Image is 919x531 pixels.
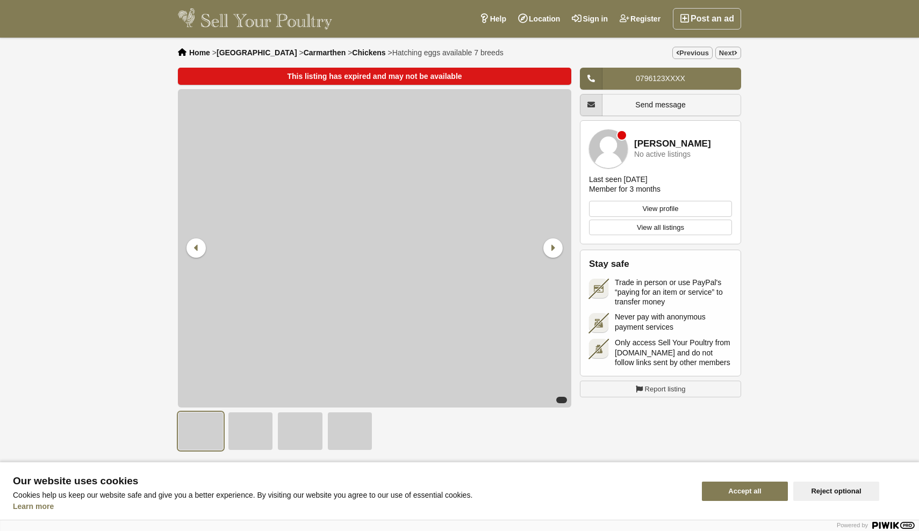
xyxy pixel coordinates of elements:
span: Report listing [645,384,686,395]
a: Chickens [352,48,385,57]
button: Reject optional [793,482,879,501]
span: Send message [635,100,685,109]
a: Location [512,8,566,30]
div: This listing has expired and may not be available [178,68,571,85]
div: Last seen [DATE] [589,174,648,184]
button: Accept all [702,482,788,501]
img: Hatching eggs available 7 breeds - 1 [178,412,224,450]
li: > [348,48,385,57]
a: Learn more [13,502,54,511]
a: Next [715,47,741,59]
span: 0796123XXXX [636,74,685,83]
img: Sell Your Poultry [178,8,332,30]
img: Chloe Walt [589,129,628,168]
a: [PERSON_NAME] [634,139,711,149]
img: Hatching eggs available 7 breeds - 2 [228,412,274,450]
span: Trade in person or use PayPal's “paying for an item or service” to transfer money [615,278,732,307]
a: View all listings [589,220,732,236]
span: Our website uses cookies [13,476,689,486]
a: Sign in [566,8,614,30]
div: Member for 3 months [589,184,660,194]
div: No active listings [634,150,691,158]
a: [GEOGRAPHIC_DATA] [217,48,297,57]
li: > [387,48,503,57]
a: Carmarthen [304,48,346,57]
a: Post an ad [673,8,741,30]
img: Hatching eggs available 7 breeds - 4 [327,412,373,450]
h2: Stay safe [589,259,732,270]
a: Register [614,8,666,30]
a: Home [189,48,210,57]
li: > [299,48,346,57]
a: Previous [672,47,713,59]
a: Help [473,8,512,30]
a: View profile [589,201,732,217]
span: Hatching eggs available 7 breeds [392,48,504,57]
img: Hatching eggs available 7 breeds - 3 [277,412,323,450]
div: Member is offline [618,131,626,140]
li: > [212,48,297,57]
img: Hatching eggs available 7 breeds - 1/4 [178,89,571,408]
a: Report listing [580,381,741,398]
span: Powered by [837,522,868,528]
span: Never pay with anonymous payment services [615,312,732,331]
a: 0796123XXXX [580,68,741,90]
a: Send message [580,94,741,116]
p: Cookies help us keep our website safe and give you a better experience. By visiting our website y... [13,491,689,499]
span: Only access Sell Your Poultry from [DOMAIN_NAME] and do not follow links sent by other members [615,338,732,367]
